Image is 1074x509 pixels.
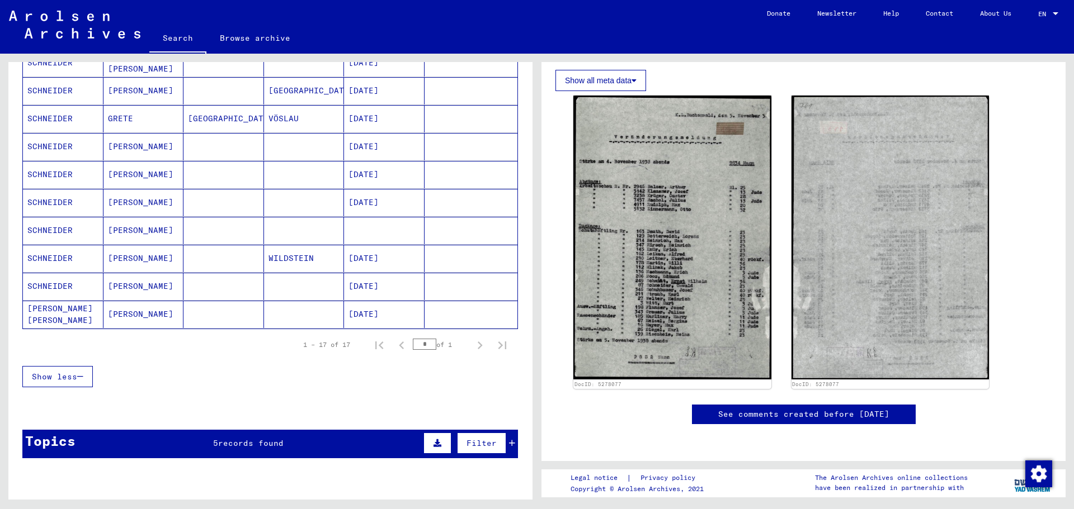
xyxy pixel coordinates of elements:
[32,372,77,382] span: Show less
[815,483,968,493] p: have been realized in partnership with
[573,96,771,379] img: 001.jpg
[213,438,218,448] span: 5
[571,472,709,484] div: |
[344,77,425,104] mat-cell: [DATE]
[571,484,709,494] p: Copyright © Arolsen Archives, 2021
[103,161,184,188] mat-cell: [PERSON_NAME]
[467,438,497,448] span: Filter
[792,381,839,387] a: DocID: 5278077
[1038,10,1051,18] span: EN
[23,273,103,300] mat-cell: SCHNEIDER
[206,25,304,51] a: Browse archive
[23,245,103,272] mat-cell: SCHNEIDER
[264,245,345,272] mat-cell: WILDSTEIN
[344,189,425,216] mat-cell: [DATE]
[23,105,103,132] mat-cell: SCHNEIDER
[344,161,425,188] mat-cell: [DATE]
[571,472,626,484] a: Legal notice
[344,301,425,328] mat-cell: [DATE]
[344,49,425,77] mat-cell: [DATE]
[1012,469,1054,497] img: yv_logo.png
[815,473,968,483] p: The Arolsen Archives online collections
[368,334,390,356] button: First page
[103,133,184,160] mat-cell: [PERSON_NAME]
[23,133,103,160] mat-cell: SCHNEIDER
[103,77,184,104] mat-cell: [PERSON_NAME]
[574,381,621,387] a: DocID: 5278077
[390,334,413,356] button: Previous page
[303,340,350,350] div: 1 – 17 of 17
[22,366,93,387] button: Show less
[632,472,709,484] a: Privacy policy
[23,161,103,188] mat-cell: SCHNEIDER
[457,432,506,454] button: Filter
[103,245,184,272] mat-cell: [PERSON_NAME]
[23,301,103,328] mat-cell: [PERSON_NAME] [PERSON_NAME]
[555,70,646,91] button: Show all meta data
[103,49,184,77] mat-cell: [PERSON_NAME] [PERSON_NAME]
[718,408,889,420] a: See comments created before [DATE]
[25,431,76,451] div: Topics
[23,49,103,77] mat-cell: SCHNEIDER
[264,105,345,132] mat-cell: VÖSLAU
[264,77,345,104] mat-cell: [GEOGRAPHIC_DATA]
[23,77,103,104] mat-cell: SCHNEIDER
[103,189,184,216] mat-cell: [PERSON_NAME]
[469,334,491,356] button: Next page
[23,189,103,216] mat-cell: SCHNEIDER
[23,217,103,244] mat-cell: SCHNEIDER
[792,96,990,379] img: 002.jpg
[491,334,514,356] button: Last page
[1025,460,1052,487] img: Change consent
[103,217,184,244] mat-cell: [PERSON_NAME]
[344,245,425,272] mat-cell: [DATE]
[344,273,425,300] mat-cell: [DATE]
[344,133,425,160] mat-cell: [DATE]
[103,301,184,328] mat-cell: [PERSON_NAME]
[149,25,206,54] a: Search
[103,105,184,132] mat-cell: GRETE
[344,105,425,132] mat-cell: [DATE]
[103,273,184,300] mat-cell: [PERSON_NAME]
[9,11,140,39] img: Arolsen_neg.svg
[413,339,469,350] div: of 1
[218,438,284,448] span: records found
[183,105,264,132] mat-cell: [GEOGRAPHIC_DATA]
